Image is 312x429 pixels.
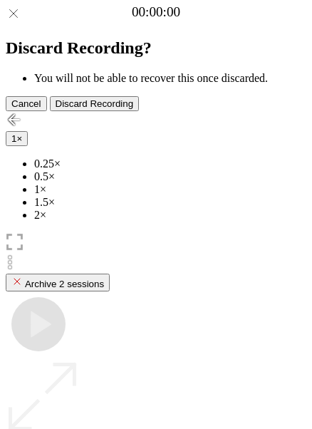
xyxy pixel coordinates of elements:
h2: Discard Recording? [6,38,306,58]
li: You will not be able to recover this once discarded. [34,72,306,85]
li: 1× [34,183,306,196]
li: 1.5× [34,196,306,209]
span: 1 [11,133,16,144]
div: Archive 2 sessions [11,276,104,289]
button: 1× [6,131,28,146]
button: Archive 2 sessions [6,274,110,291]
a: 00:00:00 [132,4,180,20]
button: Cancel [6,96,47,111]
li: 0.5× [34,170,306,183]
button: Discard Recording [50,96,140,111]
li: 2× [34,209,306,222]
li: 0.25× [34,157,306,170]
